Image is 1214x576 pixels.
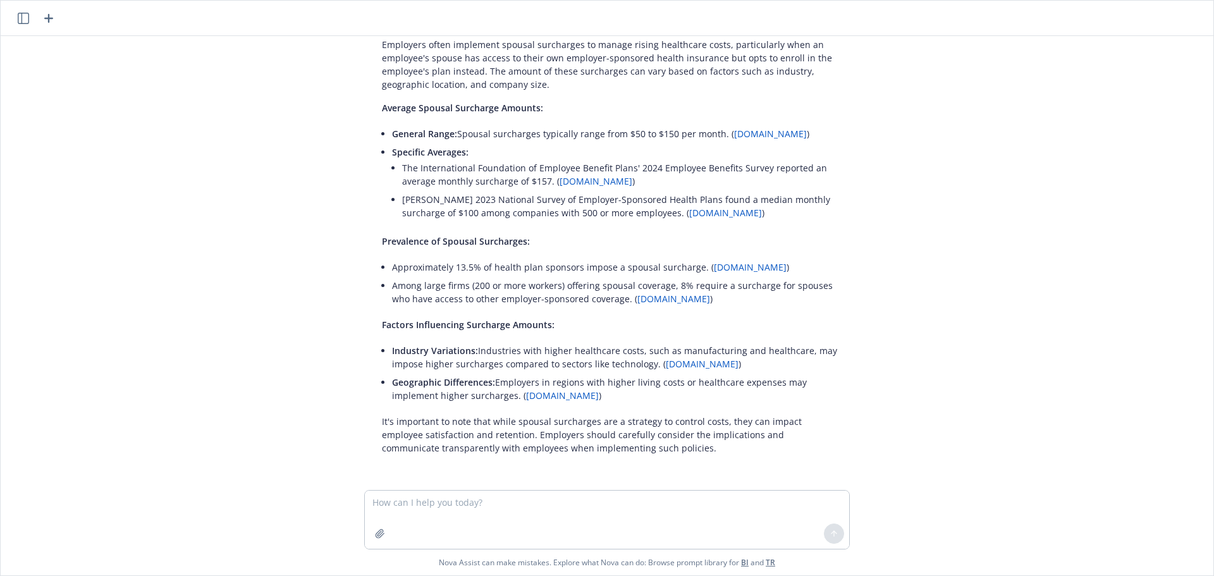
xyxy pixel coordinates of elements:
li: [PERSON_NAME] 2023 National Survey of Employer-Sponsored Health Plans found a median monthly surc... [402,190,842,222]
span: Average Spousal Surcharge Amounts: [382,102,543,114]
a: [DOMAIN_NAME] [734,128,807,140]
li: The International Foundation of Employee Benefit Plans' 2024 Employee Benefits Survey reported an... [402,159,842,190]
li: Among large firms (200 or more workers) offering spousal coverage, 8% require a surcharge for spo... [392,276,842,308]
a: BI [741,557,749,568]
a: [DOMAIN_NAME] [714,261,787,273]
span: Specific Averages: [392,146,469,158]
li: Employers in regions with higher living costs or healthcare expenses may implement higher surchar... [392,373,842,405]
a: [DOMAIN_NAME] [560,175,632,187]
a: TR [766,557,775,568]
a: [DOMAIN_NAME] [526,389,599,401]
span: Nova Assist can make mistakes. Explore what Nova can do: Browse prompt library for and [439,549,775,575]
span: Factors Influencing Surcharge Amounts: [382,319,555,331]
span: Industry Variations: [392,345,478,357]
span: General Range: [392,128,457,140]
li: Industries with higher healthcare costs, such as manufacturing and healthcare, may impose higher ... [392,341,842,373]
p: Employers often implement spousal surcharges to manage rising healthcare costs, particularly when... [382,38,842,91]
p: It's important to note that while spousal surcharges are a strategy to control costs, they can im... [382,415,842,455]
a: [DOMAIN_NAME] [666,358,739,370]
a: [DOMAIN_NAME] [689,207,762,219]
li: Approximately 13.5% of health plan sponsors impose a spousal surcharge. ( ) [392,258,842,276]
span: Geographic Differences: [392,376,495,388]
a: [DOMAIN_NAME] [637,293,710,305]
p: Spousal surcharges typically range from $50 to $150 per month. ( ) [392,127,842,140]
span: Prevalence of Spousal Surcharges: [382,235,530,247]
